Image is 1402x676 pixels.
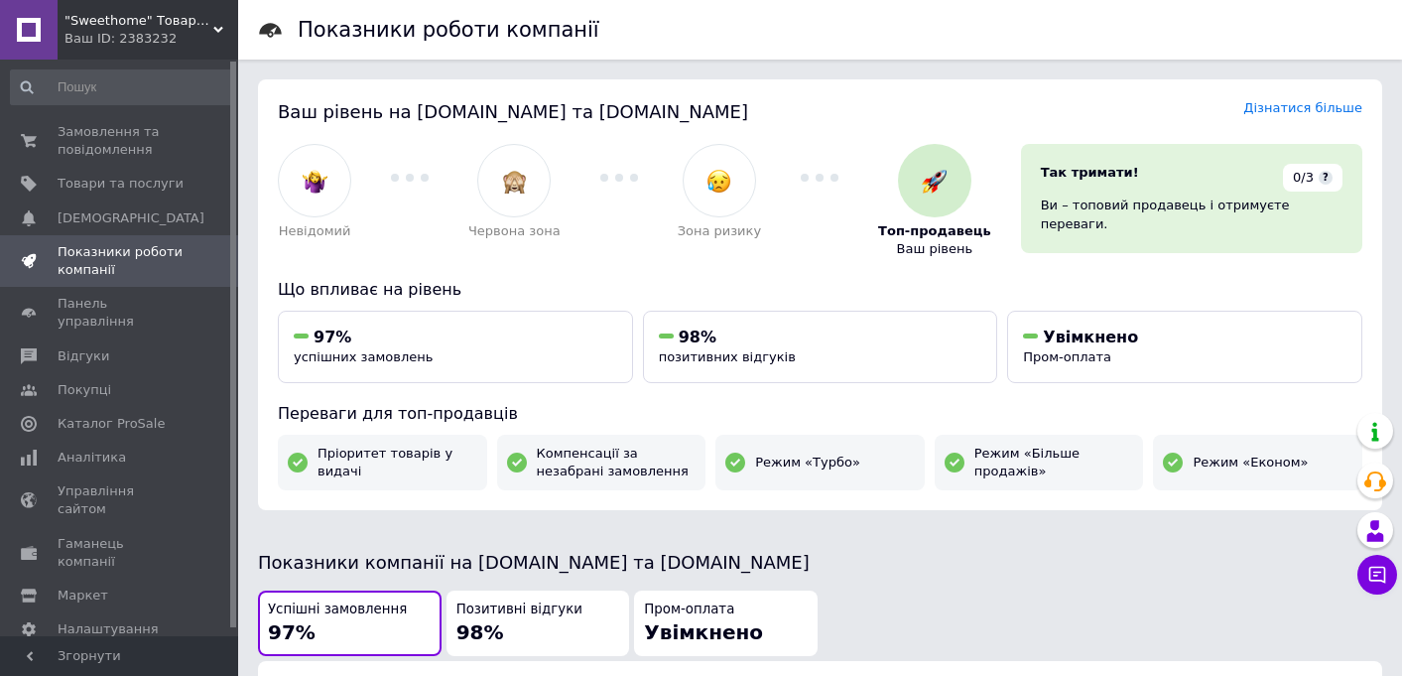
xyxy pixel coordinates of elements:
[1007,311,1362,383] button: УвімкненоПром-оплата
[298,18,599,42] h1: Показники роботи компанії
[294,349,433,364] span: успішних замовлень
[1041,197,1342,232] div: Ви – топовий продавець і отримуєте переваги.
[58,381,111,399] span: Покупці
[279,222,351,240] span: Невідомий
[58,587,108,605] span: Маркет
[537,445,697,480] span: Компенсації за незабрані замовлення
[278,101,748,122] span: Ваш рівень на [DOMAIN_NAME] та [DOMAIN_NAME]
[659,349,796,364] span: позитивних відгуків
[303,169,327,194] img: :woman-shrugging:
[58,243,184,279] span: Показники роботи компанії
[58,620,159,638] span: Налаштування
[974,445,1134,480] span: Режим «Більше продажів»
[755,454,860,472] span: Режим «Турбо»
[1041,165,1139,180] span: Так тримати!
[644,601,734,619] span: Пром-оплата
[314,328,351,346] span: 97%
[456,620,504,644] span: 98%
[706,169,731,194] img: :disappointed_relieved:
[897,240,973,258] span: Ваш рівень
[58,175,184,193] span: Товари та послуги
[922,169,947,194] img: :rocket:
[58,123,184,159] span: Замовлення та повідомлення
[58,482,184,518] span: Управління сайтом
[268,620,316,644] span: 97%
[58,295,184,331] span: Панель управління
[502,169,527,194] img: :see_no_evil:
[258,552,810,573] span: Показники компанії на [DOMAIN_NAME] та [DOMAIN_NAME]
[278,404,518,423] span: Переваги для топ-продавців
[1043,328,1138,346] span: Увімкнено
[278,280,461,299] span: Що впливає на рівень
[678,222,762,240] span: Зона ризику
[644,620,763,644] span: Увімкнено
[58,535,184,571] span: Гаманець компанії
[634,591,818,657] button: Пром-оплатаУвімкнено
[268,601,407,619] span: Успішні замовлення
[58,209,204,227] span: [DEMOGRAPHIC_DATA]
[64,12,213,30] span: "Sweethome" Товари для дому
[1193,454,1308,472] span: Режим «Економ»
[446,591,630,657] button: Позитивні відгуки98%
[468,222,561,240] span: Червона зона
[1319,171,1333,185] span: ?
[1357,555,1397,595] button: Чат з покупцем
[58,449,126,467] span: Аналітика
[58,415,165,433] span: Каталог ProSale
[456,601,582,619] span: Позитивні відгуки
[1023,349,1111,364] span: Пром-оплата
[58,347,109,365] span: Відгуки
[1243,100,1362,115] a: Дізнатися більше
[679,328,716,346] span: 98%
[258,591,442,657] button: Успішні замовлення97%
[318,445,477,480] span: Пріоритет товарів у видачі
[278,311,633,383] button: 97%успішних замовлень
[1283,164,1342,192] div: 0/3
[64,30,238,48] div: Ваш ID: 2383232
[10,69,234,105] input: Пошук
[643,311,998,383] button: 98%позитивних відгуків
[878,222,991,240] span: Топ-продавець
